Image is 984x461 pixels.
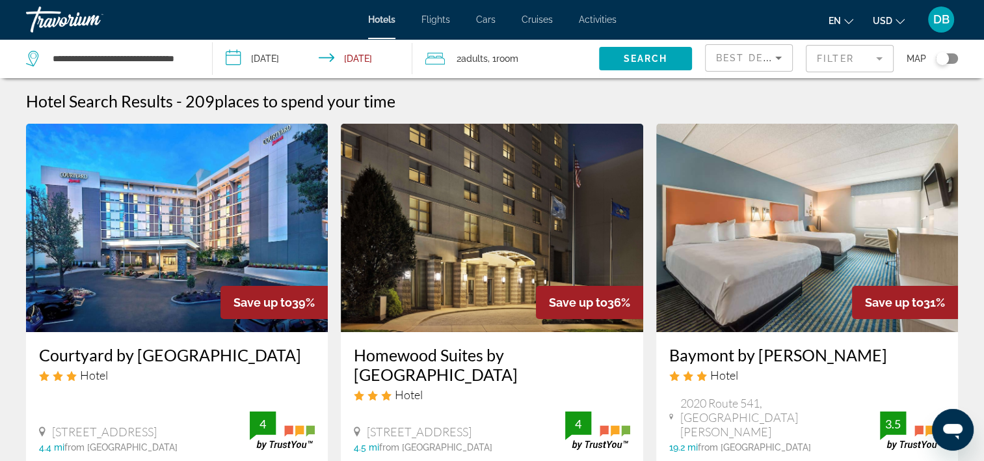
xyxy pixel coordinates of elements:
[80,368,108,382] span: Hotel
[412,39,599,78] button: Travelers: 2 adults, 0 children
[64,442,178,453] span: from [GEOGRAPHIC_DATA]
[341,124,643,332] img: Hotel image
[880,416,906,432] div: 3.5
[669,345,945,365] a: Baymont by [PERSON_NAME]
[457,49,488,68] span: 2
[926,53,958,64] button: Toggle map
[26,3,156,36] a: Travorium
[354,345,630,384] a: Homewood Suites by [GEOGRAPHIC_DATA]
[829,16,841,26] span: en
[522,14,553,25] a: Cruises
[220,286,328,319] div: 39%
[873,16,892,26] span: USD
[185,91,395,111] h2: 209
[39,442,64,453] span: 4.4 mi
[215,91,395,111] span: places to spend your time
[873,11,905,30] button: Change currency
[716,50,782,66] mat-select: Sort by
[536,286,643,319] div: 36%
[26,124,328,332] img: Hotel image
[669,368,945,382] div: 3 star Hotel
[669,442,698,453] span: 19.2 mi
[565,412,630,450] img: trustyou-badge.svg
[26,91,173,111] h1: Hotel Search Results
[354,442,379,453] span: 4.5 mi
[549,296,607,309] span: Save up to
[579,14,617,25] a: Activities
[865,296,924,309] span: Save up to
[932,409,974,451] iframe: Button to launch messaging window
[496,53,518,64] span: Room
[39,345,315,365] a: Courtyard by [GEOGRAPHIC_DATA]
[488,49,518,68] span: , 1
[907,49,926,68] span: Map
[250,412,315,450] img: trustyou-badge.svg
[39,368,315,382] div: 3 star Hotel
[461,53,488,64] span: Adults
[924,6,958,33] button: User Menu
[933,13,950,26] span: DB
[680,396,880,439] span: 2020 Route 541, [GEOGRAPHIC_DATA][PERSON_NAME]
[599,47,692,70] button: Search
[421,14,450,25] a: Flights
[565,416,591,432] div: 4
[213,39,412,78] button: Check-in date: Nov 17, 2025 Check-out date: Nov 24, 2025
[710,368,738,382] span: Hotel
[354,387,630,402] div: 3 star Hotel
[656,124,958,332] img: Hotel image
[829,11,853,30] button: Change language
[806,44,894,73] button: Filter
[52,425,157,439] span: [STREET_ADDRESS]
[880,412,945,450] img: trustyou-badge.svg
[716,53,784,63] span: Best Deals
[623,53,667,64] span: Search
[233,296,292,309] span: Save up to
[368,14,395,25] a: Hotels
[176,91,182,111] span: -
[476,14,496,25] a: Cars
[250,416,276,432] div: 4
[379,442,492,453] span: from [GEOGRAPHIC_DATA]
[367,425,472,439] span: [STREET_ADDRESS]
[395,387,423,402] span: Hotel
[852,286,958,319] div: 31%
[698,442,811,453] span: from [GEOGRAPHIC_DATA]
